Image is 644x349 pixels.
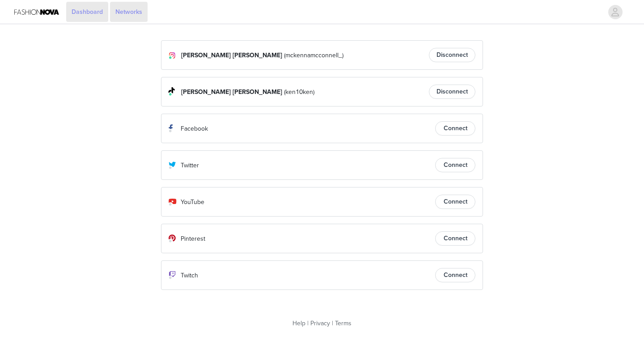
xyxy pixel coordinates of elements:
[169,52,176,59] img: Instagram Icon
[429,85,475,99] button: Disconnect
[307,319,309,327] span: |
[181,51,282,60] span: [PERSON_NAME] [PERSON_NAME]
[435,121,475,136] button: Connect
[611,5,619,19] div: avatar
[335,319,352,327] a: Terms
[332,319,333,327] span: |
[435,268,475,282] button: Connect
[284,51,343,60] span: (mckennamcconnell_)
[181,87,282,97] span: [PERSON_NAME] [PERSON_NAME]
[429,48,475,62] button: Disconnect
[181,124,208,133] p: Facebook
[284,87,314,97] span: (ken10ken)
[435,195,475,209] button: Connect
[292,319,305,327] a: Help
[435,158,475,172] button: Connect
[14,2,59,22] img: Fashion Nova Logo
[181,271,198,280] p: Twitch
[66,2,108,22] a: Dashboard
[181,197,204,207] p: YouTube
[181,161,199,170] p: Twitter
[110,2,148,22] a: Networks
[181,234,205,243] p: Pinterest
[310,319,330,327] a: Privacy
[435,231,475,246] button: Connect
